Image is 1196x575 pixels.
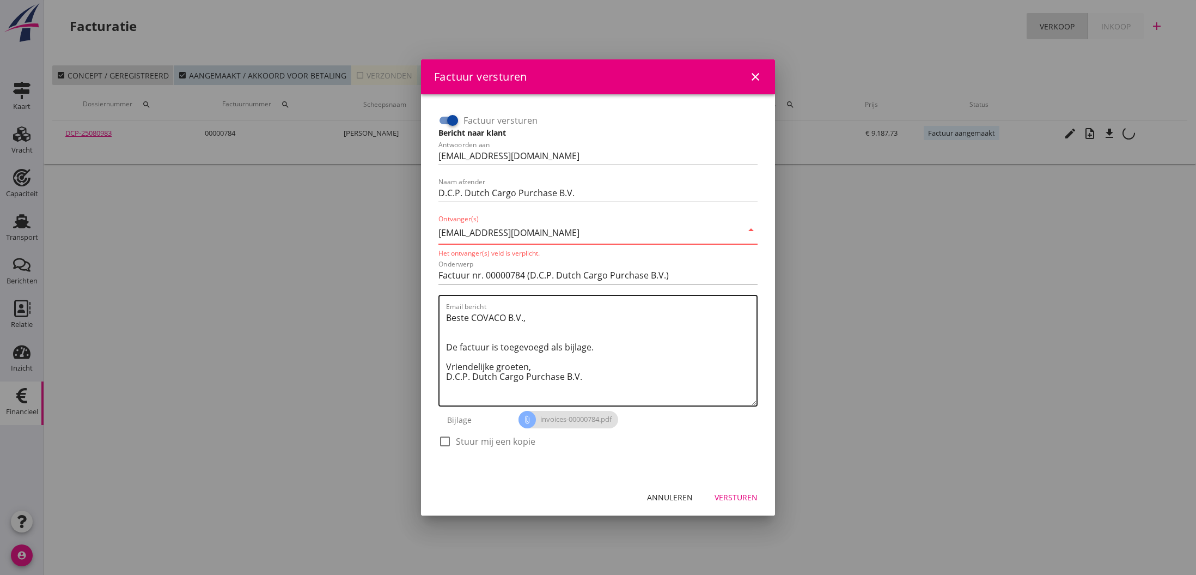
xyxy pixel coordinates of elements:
div: Bijlage [438,407,518,433]
div: Versturen [715,492,758,503]
input: Naam afzender [438,184,758,202]
i: attach_file [518,411,536,428]
label: Stuur mij een kopie [456,436,535,447]
h3: Bericht naar klant [438,127,758,138]
i: close [749,70,762,83]
label: Factuur versturen [463,115,538,126]
input: Ontvanger(s) [438,224,742,241]
div: Factuur versturen [434,69,527,85]
textarea: Email bericht [446,309,756,405]
button: Annuleren [638,487,701,507]
i: arrow_drop_down [745,223,758,237]
button: Versturen [706,487,766,507]
div: Annuleren [647,492,693,503]
input: Onderwerp [438,267,758,284]
span: invoices-00000784.pdf [518,411,618,428]
div: Het ontvanger(s) veld is verplicht. [438,249,758,258]
input: Antwoorden aan [438,147,758,165]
